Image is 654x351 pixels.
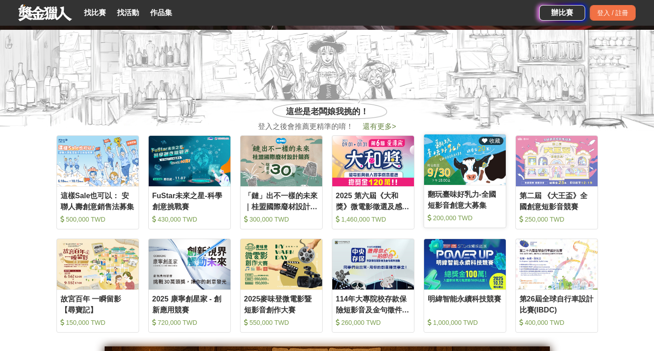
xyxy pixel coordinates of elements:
[240,136,322,186] img: Cover Image
[363,123,396,130] a: 還有更多>
[146,6,176,19] a: 作品集
[152,215,227,224] div: 430,000 TWD
[61,190,135,211] div: 這樣Sale也可以： 安聯人壽創意銷售法募集
[363,123,396,130] span: 還有更多 >
[56,135,139,229] a: Cover Image這樣Sale也可以： 安聯人壽創意銷售法募集 500,000 TWD
[244,294,319,314] div: 2025麥味登微電影暨短影音創作大賽
[428,318,502,327] div: 1,000,000 TWD
[61,318,135,327] div: 150,000 TWD
[515,239,598,333] a: Cover Image第26屆全球自行車設計比賽(IBDC) 400,000 TWD
[148,239,231,333] a: Cover Image2025 康寧創星家 - 創新應用競賽 720,000 TWD
[244,215,319,224] div: 300,000 TWD
[515,135,598,229] a: Cover Image第二屆 《大王盃》全國創意短影音競賽 250,000 TWD
[149,239,230,290] img: Cover Image
[332,239,414,290] img: Cover Image
[336,215,410,224] div: 1,460,000 TWD
[336,190,410,211] div: 2025 第六屆《大和獎》微電影徵選及感人實事分享
[424,239,506,333] a: Cover Image明緯智能永續科技競賽 1,000,000 TWD
[240,135,323,229] a: Cover Image「鏈」出不一樣的未來｜桂盟國際廢材設計競賽 300,000 TWD
[113,6,143,19] a: 找活動
[332,136,414,186] img: Cover Image
[332,239,414,333] a: Cover Image114年大專院校存款保險短影音及金句徵件活動 260,000 TWD
[336,318,410,327] div: 260,000 TWD
[57,239,139,290] img: Cover Image
[539,5,585,21] a: 辦比賽
[424,134,506,228] a: Cover Image 收藏翻玩臺味好乳力-全國短影音創意大募集 200,000 TWD
[332,135,414,229] a: Cover Image2025 第六屆《大和獎》微電影徵選及感人實事分享 1,460,000 TWD
[424,134,506,185] img: Cover Image
[286,106,369,118] span: 這些是老闆娘我挑的！
[520,190,594,211] div: 第二屆 《大王盃》全國創意短影音競賽
[516,239,598,290] img: Cover Image
[152,190,227,211] div: FuStar未來之星-科學創意挑戰賽
[244,318,319,327] div: 550,000 TWD
[152,294,227,314] div: 2025 康寧創星家 - 創新應用競賽
[428,294,502,314] div: 明緯智能永續科技競賽
[520,215,594,224] div: 250,000 TWD
[428,189,502,210] div: 翻玩臺味好乳力-全國短影音創意大募集
[61,294,135,314] div: 故宮百年 一瞬留影【尋寶記】
[336,294,410,314] div: 114年大專院校存款保險短影音及金句徵件活動
[56,239,139,333] a: Cover Image故宮百年 一瞬留影【尋寶記】 150,000 TWD
[61,215,135,224] div: 500,000 TWD
[57,136,139,186] img: Cover Image
[516,136,598,186] img: Cover Image
[520,318,594,327] div: 400,000 TWD
[590,5,636,21] div: 登入 / 註冊
[240,239,322,290] img: Cover Image
[149,136,230,186] img: Cover Image
[487,138,500,144] span: 收藏
[244,190,319,211] div: 「鏈」出不一樣的未來｜桂盟國際廢材設計競賽
[240,239,323,333] a: Cover Image2025麥味登微電影暨短影音創作大賽 550,000 TWD
[520,294,594,314] div: 第26屆全球自行車設計比賽(IBDC)
[428,213,502,223] div: 200,000 TWD
[148,135,231,229] a: Cover ImageFuStar未來之星-科學創意挑戰賽 430,000 TWD
[424,239,506,290] img: Cover Image
[80,6,110,19] a: 找比賽
[152,318,227,327] div: 720,000 TWD
[258,121,353,132] span: 登入之後會推薦更精準的唷！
